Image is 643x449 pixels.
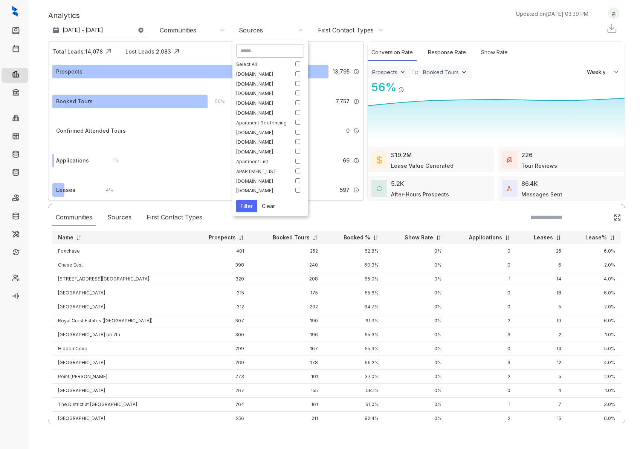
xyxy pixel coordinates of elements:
div: Prospects [56,67,82,76]
div: 56 % [208,97,225,106]
div: First Contact Types [143,209,206,226]
span: Weekly [587,68,610,76]
td: 1 [448,272,516,286]
td: 401 [189,244,250,258]
td: 267 [189,384,250,398]
td: 19 [516,314,567,328]
div: [DOMAIN_NAME] [236,81,287,87]
td: Hidden Cove [52,342,189,356]
td: 312 [189,300,250,314]
td: 55.9% [324,342,385,356]
td: 6.0% [567,244,621,258]
div: [DOMAIN_NAME] [236,139,287,145]
td: 0% [385,412,448,426]
img: sorting [312,235,318,241]
td: 2.0% [567,370,621,384]
td: 0% [385,314,448,328]
td: 65.0% [324,272,385,286]
td: Chase East [52,258,189,272]
img: ViewFilterArrow [460,68,468,76]
li: Units [2,130,28,145]
td: 4.0% [567,356,621,370]
p: [DATE] - [DATE] [63,26,103,34]
td: 256 [189,412,250,426]
img: Info [353,128,359,134]
div: [DOMAIN_NAME] [236,90,287,96]
td: 320 [189,272,250,286]
td: 6.0% [567,314,621,328]
td: 25 [516,244,567,258]
td: 14 [516,272,567,286]
td: 155 [250,384,324,398]
span: 0 [346,127,350,135]
td: 4.0% [567,272,621,286]
td: 5.0% [567,342,621,356]
td: 0% [385,286,448,300]
td: 66.2% [324,356,385,370]
p: Lease% [585,234,607,241]
div: Applications [56,156,89,165]
img: AfterHoursConversations [377,186,382,192]
td: 0% [385,244,448,258]
td: 0% [385,328,448,342]
td: 0 [448,244,516,258]
img: Click Icon [103,46,114,57]
div: Booked Tours [423,69,459,75]
li: Move Outs [2,210,28,225]
div: 56 % [368,79,397,96]
li: Knowledge Base [2,166,28,181]
p: Updated on [DATE] 03:39 PM [516,10,588,18]
td: 4 [516,384,567,398]
td: 61.0% [324,398,385,412]
td: 0 [448,258,516,272]
img: sorting [556,235,561,241]
td: 0% [385,384,448,398]
div: APARTMENT_LIST [236,169,287,174]
td: 252 [250,244,324,258]
td: 178 [250,356,324,370]
li: Leads [2,24,28,39]
td: 273 [189,370,250,384]
div: Booked Tours [56,97,93,106]
td: 0 [448,342,516,356]
td: 61.9% [324,314,385,328]
td: 240 [250,258,324,272]
div: 4 % [98,186,113,194]
img: Info [353,69,359,75]
div: Confirmed Attended Tours [56,127,126,135]
td: 190 [250,314,324,328]
td: 2.0% [567,300,621,314]
td: 0% [385,258,448,272]
td: 0% [385,300,448,314]
span: 597 [340,186,350,194]
td: [GEOGRAPHIC_DATA] on 7th [52,328,189,342]
img: Click Icon [404,80,415,91]
span: 13,795 [333,67,350,76]
td: 15 [516,412,567,426]
td: 0 [448,300,516,314]
div: Lost Leads: 2,083 [125,48,171,55]
img: sorting [76,235,82,241]
td: 62.8% [324,244,385,258]
div: [DOMAIN_NAME] [236,188,287,193]
li: Communities [2,112,28,127]
li: Leasing [2,68,28,83]
td: 0% [385,398,448,412]
td: 2 [448,314,516,328]
td: 269 [189,356,250,370]
div: First Contact Types [318,26,374,34]
div: Tour Reviews [521,162,557,170]
div: [DOMAIN_NAME] [236,178,287,184]
td: 307 [189,314,250,328]
img: TotalFum [507,186,512,191]
div: 226 [521,150,533,159]
img: sorting [238,235,244,241]
td: 1.0% [567,384,621,398]
td: 211 [250,412,324,426]
img: Download [606,23,617,34]
img: LeaseValue [377,155,382,164]
img: ViewFilterArrow [399,68,406,76]
img: Info [353,158,359,164]
td: The District at [GEOGRAPHIC_DATA] [52,398,189,412]
td: 0 [448,286,516,300]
